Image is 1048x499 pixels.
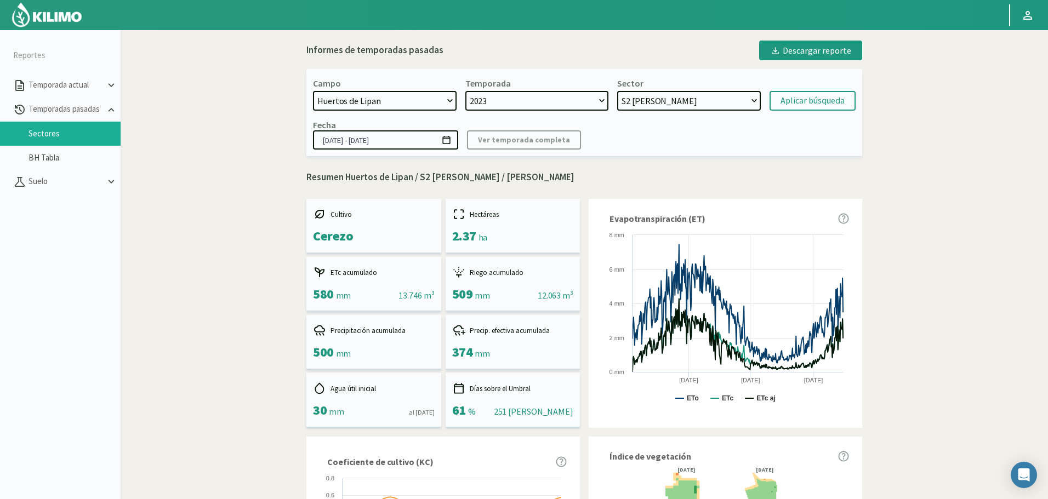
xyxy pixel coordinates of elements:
span: 61 [452,402,466,418]
div: al [DATE] [409,408,434,417]
kil-mini-card: report-summary-cards.ACCUMULATED_ETC [306,257,441,311]
kil-mini-card: report-summary-cards.ACCUMULATED_EFFECTIVE_PRECIPITATION [446,315,580,369]
div: Hectáreas [452,208,574,221]
text: 0 mm [610,369,625,375]
div: Sector [617,78,643,89]
div: Precip. efectiva acumulada [452,324,574,337]
text: ETo [687,394,699,402]
span: 580 [313,285,334,302]
span: mm [329,406,344,417]
kil-mini-card: report-summary-cards.DAYS_ABOVE_THRESHOLD [446,373,580,427]
span: ha [479,232,487,243]
div: 251 [PERSON_NAME] [494,405,573,418]
div: ETc acumulado [313,266,435,279]
p: Temporada actual [26,79,105,91]
div: Riego acumulado [452,266,574,279]
kil-mini-card: report-summary-cards.ACCUMULATED_PRECIPITATION [306,315,441,369]
div: 12.063 m³ [538,289,573,302]
div: Open Intercom Messenger [1011,462,1037,488]
button: Descargar reporte [759,41,862,60]
span: Coeficiente de cultivo (KC) [327,455,433,468]
span: 509 [452,285,473,302]
text: [DATE] [804,377,823,383]
div: Aplicar búsqueda [781,94,845,107]
kil-mini-card: report-summary-cards.INITIAL_USEFUL_WATER [306,373,441,427]
div: 13.746 m³ [398,289,434,302]
text: [DATE] [679,377,698,383]
input: dd/mm/yyyy - dd/mm/yyyy [313,130,458,150]
kil-mini-card: report-summary-cards.ACCUMULATED_IRRIGATION [446,257,580,311]
div: [DATE] [730,467,800,473]
img: Kilimo [11,2,83,28]
span: mm [336,348,351,359]
text: 4 mm [610,300,625,307]
span: 30 [313,402,327,418]
div: Precipitación acumulada [313,324,435,337]
a: Sectores [29,129,121,139]
text: 2 mm [610,335,625,341]
text: 0.8 [326,475,334,481]
span: mm [475,348,489,359]
span: Evapotranspiración (ET) [610,212,705,225]
span: 2.37 [452,227,476,244]
text: ETc [722,394,733,402]
div: Cultivo [313,208,435,221]
div: Días sobre el Umbral [452,382,574,395]
a: BH Tabla [29,153,121,163]
text: [DATE] [741,377,760,383]
div: Fecha [313,119,336,130]
text: ETc aj [756,394,775,402]
div: Temporada [465,78,511,89]
span: mm [475,290,489,301]
div: Campo [313,78,341,89]
div: Agua útil inicial [313,382,435,395]
kil-mini-card: report-summary-cards.CROP [306,199,441,253]
span: 374 [452,343,473,360]
button: Aplicar búsqueda [770,91,856,111]
p: Suelo [26,175,105,188]
span: % [468,406,476,417]
kil-mini-card: report-summary-cards.HECTARES [446,199,580,253]
p: Resumen Huertos de Lipan / S2 [PERSON_NAME] / [PERSON_NAME] [306,170,862,185]
span: Índice de vegetación [610,450,691,463]
p: Temporadas pasadas [26,103,105,116]
span: 500 [313,343,334,360]
text: 6 mm [610,266,625,273]
div: [DATE] [652,467,721,473]
div: Informes de temporadas pasadas [306,43,443,58]
span: mm [336,290,351,301]
text: 0.6 [326,492,334,498]
span: Cerezo [313,227,353,244]
div: Descargar reporte [770,44,851,57]
text: 8 mm [610,232,625,238]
